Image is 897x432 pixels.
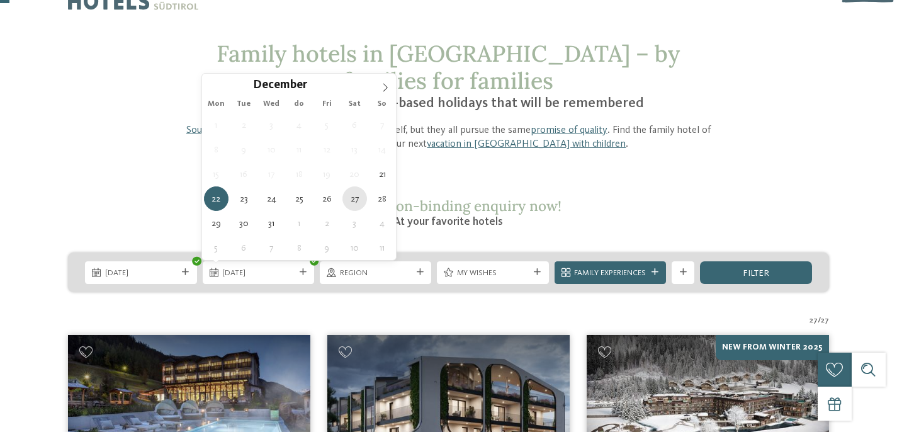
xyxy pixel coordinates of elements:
[287,137,312,162] span: December 11, 2025
[342,137,367,162] span: December 13, 2025
[351,244,359,253] font: 10
[312,125,531,135] font: as colorful as life itself, but they all pursue the same
[353,219,356,228] font: 3
[268,170,274,179] font: 17
[378,195,386,203] font: 28
[336,196,561,215] font: Make a non-binding enquiry now!
[232,186,256,211] span: December 23, 2025
[298,219,300,228] font: 1
[214,244,218,253] font: 5
[269,121,273,130] font: 3
[214,145,218,154] font: 8
[322,195,332,203] font: 26
[204,162,228,186] span: December 15, 2025
[340,269,368,277] font: region
[268,145,276,154] font: 10
[821,316,829,324] font: 27
[315,211,339,236] span: January 2, 2026
[212,219,221,228] font: 29
[222,269,245,277] font: [DATE]
[186,125,299,135] font: South Tyrol's family hotels
[259,113,284,137] span: December 3, 2025
[204,211,228,236] span: December 29, 2025
[204,236,228,260] span: January 5, 2026
[232,137,256,162] span: December 9, 2025
[370,211,395,236] span: January 4, 2026
[232,236,256,260] span: January 6, 2026
[325,219,329,228] font: 2
[242,121,246,130] font: 2
[241,244,246,253] font: 6
[378,145,386,154] font: 14
[427,139,626,149] font: vacation in [GEOGRAPHIC_DATA] with children
[342,211,367,236] span: January 3, 2026
[352,121,357,130] font: 6
[241,145,246,154] font: 9
[268,125,711,150] font: . Find the family hotel of your dreams now and book your next
[323,170,330,179] font: 19
[393,216,503,227] font: At your favorite hotels
[380,244,385,253] font: 11
[259,211,284,236] span: December 31, 2025
[574,269,646,277] font: Family Experiences
[315,186,339,211] span: December 26, 2025
[378,99,386,108] font: So
[626,139,628,149] font: .
[267,195,276,203] font: 24
[239,219,249,228] font: 30
[213,170,219,179] font: 15
[208,99,225,108] font: Mon
[315,162,339,186] span: December 19, 2025
[269,244,273,253] font: 7
[287,186,312,211] span: December 25, 2025
[295,195,303,203] font: 25
[294,99,304,108] font: do
[380,121,384,130] font: 7
[240,170,247,179] font: 16
[296,145,302,154] font: 11
[296,121,302,130] font: 4
[370,137,395,162] span: December 14, 2025
[315,236,339,260] span: January 9, 2026
[204,186,228,211] span: December 22, 2025
[240,195,248,203] font: 23
[259,236,284,260] span: January 7, 2026
[818,316,821,324] font: /
[379,170,386,179] font: 21
[287,113,312,137] span: December 4, 2025
[370,113,395,137] span: December 7, 2025
[287,211,312,236] span: January 1, 2026
[531,125,607,135] a: promise of quality
[342,236,367,260] span: January 10, 2026
[287,236,312,260] span: January 8, 2026
[315,137,339,162] span: December 12, 2025
[342,186,367,211] span: December 27, 2025
[307,78,349,91] input: Year
[297,244,302,253] font: 8
[324,145,330,154] font: 12
[370,186,395,211] span: December 28, 2025
[322,99,332,108] font: Fri
[268,219,274,228] font: 31
[259,162,284,186] span: December 17, 2025
[217,39,680,95] font: Family hotels in [GEOGRAPHIC_DATA] – by families for families
[296,170,303,179] font: 18
[215,121,217,130] font: 1
[259,186,284,211] span: December 24, 2025
[743,269,769,278] font: filter
[232,162,256,186] span: December 16, 2025
[204,113,228,137] span: December 1, 2025
[457,269,497,277] font: My wishes
[349,99,361,108] font: Sat
[105,269,128,277] font: [DATE]
[232,113,256,137] span: December 2, 2025
[232,211,256,236] span: December 30, 2025
[212,195,220,203] font: 22
[370,236,395,260] span: January 11, 2026
[287,162,312,186] span: December 18, 2025
[810,316,818,324] font: 27
[315,113,339,137] span: December 5, 2025
[204,137,228,162] span: December 8, 2025
[237,99,251,108] font: Tue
